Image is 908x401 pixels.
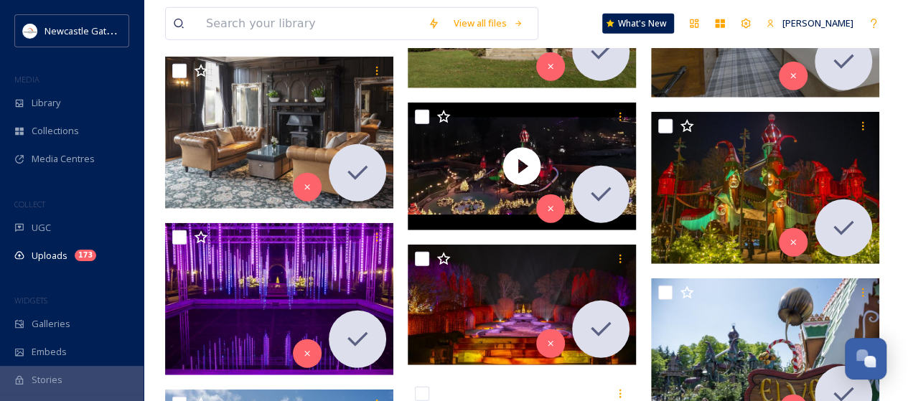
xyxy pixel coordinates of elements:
span: WIDGETS [14,295,47,306]
img: thumbnail [408,103,636,231]
img: DqD9wEUd_400x400.jpg [23,24,37,38]
span: Uploads [32,249,67,263]
span: [PERSON_NAME] [782,16,853,29]
span: Library [32,96,60,110]
span: Collections [32,124,79,138]
span: Media Centres [32,152,95,166]
div: 173 [75,250,96,261]
span: Embeds [32,345,67,359]
span: COLLECT [14,199,45,209]
img: ext_1733932922.625606_emily.craig@alnwickgarden.com-PW_2024_Alnwick Garden_Lilidorei_xmas trail_1... [408,245,636,365]
img: ext_1733932927.874795_emily.craig@alnwickgarden.com-PW_2024_Alnwick Garden_Lilidorei_xmas trail_1... [165,223,393,375]
span: Galleries [32,317,70,331]
a: [PERSON_NAME] [759,9,861,37]
button: Open Chat [845,338,886,379]
span: Newcastle Gateshead Initiative [45,24,177,37]
a: What's New [602,14,674,34]
img: ext_1733936018.945663_mlatcham@slaleyhallhotel.com-Slaley-Hall-Drawing-Room-1-X3.jpg [165,57,393,209]
a: View all files [446,9,530,37]
input: Search your library [199,8,421,39]
span: UGC [32,221,51,235]
img: ext_1733932931.331114_emily.craig@alnwickgarden.com-PW_2024_Alnwick Garden_Lilidorei_xmas trail_1... [651,112,879,264]
span: MEDIA [14,74,39,85]
span: Stories [32,373,62,387]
